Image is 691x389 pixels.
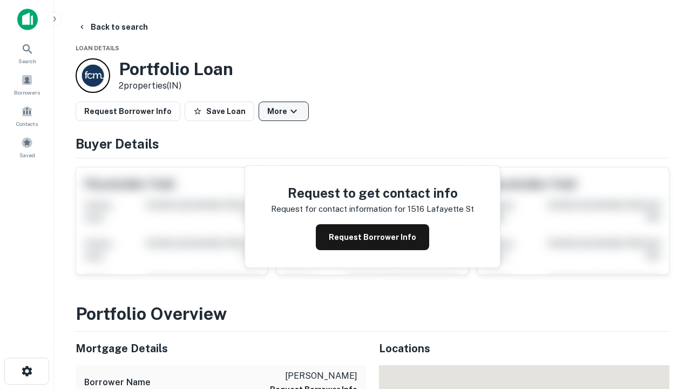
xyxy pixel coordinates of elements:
h3: Portfolio Overview [76,301,669,327]
h4: Request to get contact info [271,183,474,203]
a: Saved [3,132,51,162]
p: 1516 lafayette st [408,203,474,216]
h5: Locations [379,340,669,357]
span: Loan Details [76,45,119,51]
p: 2 properties (IN) [119,79,233,92]
button: Back to search [73,17,152,37]
img: capitalize-icon.png [17,9,38,30]
iframe: Chat Widget [637,268,691,320]
button: Save Loan [185,102,254,121]
button: Request Borrower Info [76,102,180,121]
a: Contacts [3,101,51,130]
h4: Buyer Details [76,134,669,153]
a: Borrowers [3,70,51,99]
h3: Portfolio Loan [119,59,233,79]
h6: Borrower Name [84,376,151,389]
p: [PERSON_NAME] [270,370,357,383]
button: Request Borrower Info [316,224,429,250]
a: Search [3,38,51,68]
h5: Mortgage Details [76,340,366,357]
span: Contacts [16,119,38,128]
p: Request for contact information for [271,203,405,216]
button: More [259,102,309,121]
span: Search [18,57,36,65]
span: Borrowers [14,88,40,97]
span: Saved [19,151,35,159]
